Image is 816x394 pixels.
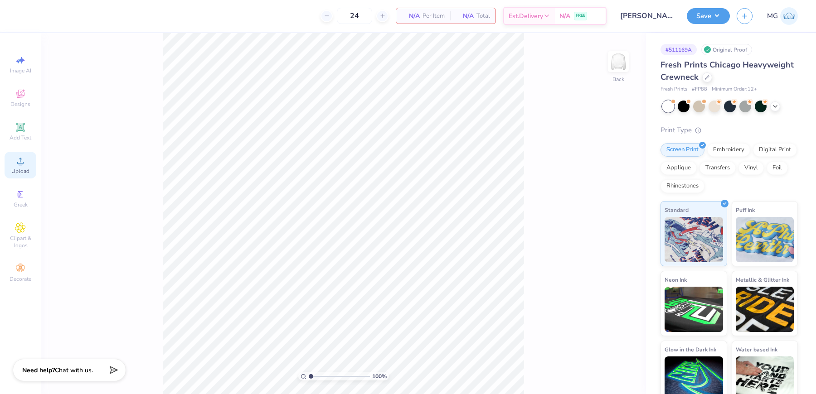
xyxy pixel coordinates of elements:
[738,161,764,175] div: Vinyl
[661,143,704,157] div: Screen Print
[55,366,93,375] span: Chat with us.
[736,287,794,332] img: Metallic & Glitter Ink
[661,179,704,193] div: Rhinestones
[609,53,627,71] img: Back
[456,11,474,21] span: N/A
[767,11,778,21] span: MG
[665,217,723,262] img: Standard
[687,8,730,24] button: Save
[665,205,689,215] span: Standard
[767,7,798,25] a: MG
[10,67,31,74] span: Image AI
[613,7,680,25] input: Untitled Design
[14,201,28,208] span: Greek
[767,161,788,175] div: Foil
[665,287,723,332] img: Neon Ink
[736,217,794,262] img: Puff Ink
[5,235,36,249] span: Clipart & logos
[707,143,750,157] div: Embroidery
[10,275,31,283] span: Decorate
[372,372,387,380] span: 100 %
[22,366,55,375] strong: Need help?
[699,161,736,175] div: Transfers
[712,86,757,93] span: Minimum Order: 12 +
[402,11,420,21] span: N/A
[612,75,624,83] div: Back
[10,134,31,141] span: Add Text
[753,143,797,157] div: Digital Print
[576,13,585,19] span: FREE
[701,44,752,55] div: Original Proof
[559,11,570,21] span: N/A
[423,11,445,21] span: Per Item
[476,11,490,21] span: Total
[11,168,29,175] span: Upload
[661,59,794,82] span: Fresh Prints Chicago Heavyweight Crewneck
[509,11,543,21] span: Est. Delivery
[736,205,755,215] span: Puff Ink
[780,7,798,25] img: Mary Grace
[337,8,372,24] input: – –
[661,86,687,93] span: Fresh Prints
[661,125,798,135] div: Print Type
[692,86,707,93] span: # FP88
[10,101,30,108] span: Designs
[736,345,777,354] span: Water based Ink
[736,275,789,284] span: Metallic & Glitter Ink
[661,44,697,55] div: # 511169A
[665,345,716,354] span: Glow in the Dark Ink
[661,161,697,175] div: Applique
[665,275,687,284] span: Neon Ink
